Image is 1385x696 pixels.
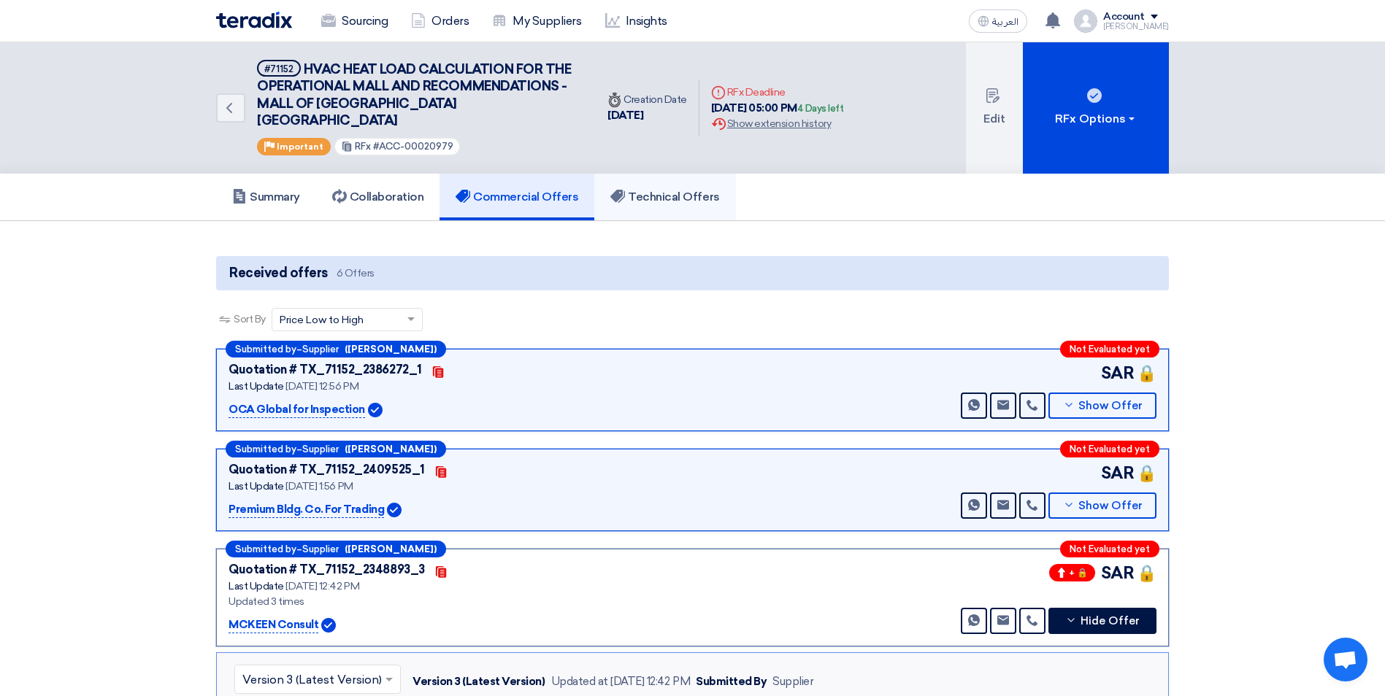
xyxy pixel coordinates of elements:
span: Not Evaluated yet [1070,344,1150,354]
span: HVAC HEAT LOAD CALCULATION FOR THE OPERATIONAL MALL AND RECOMMENDATIONS - MALL OF [GEOGRAPHIC_DAT... [257,61,571,128]
h5: HVAC HEAT LOAD CALCULATION FOR THE OPERATIONAL MALL AND RECOMMENDATIONS - MALL OF ARABIA JEDDAH [257,60,578,130]
b: ([PERSON_NAME]) [345,344,437,354]
img: Teradix logo [216,12,292,28]
span: Hide Offer [1081,616,1140,627]
div: – [226,341,446,357]
b: ([PERSON_NAME]) [345,444,437,454]
span: Submitted by [235,544,296,554]
span: Sort By [234,312,266,327]
div: Version 3 (Latest Version) [413,673,545,690]
span: Not Evaluated yet [1070,444,1150,454]
h5: Collaboration [332,190,424,204]
button: RFx Options [1023,42,1169,174]
a: Sourcing [310,5,399,37]
h5: Technical Offers [610,190,719,204]
div: – [226,541,446,557]
button: Edit [966,42,1023,174]
button: العربية [969,9,1027,33]
div: [DATE] [607,107,687,124]
a: Technical Offers [594,174,735,220]
div: [PERSON_NAME] [1103,23,1169,31]
span: SAR [1101,361,1135,385]
span: #ACC-00020979 [373,141,453,152]
span: Last Update [229,580,284,592]
div: #71152 [264,64,294,74]
div: Creation Date [607,92,687,107]
div: RFx Deadline [711,85,844,100]
span: 🔒 [1137,461,1156,485]
span: SAR [1101,461,1135,485]
div: – [226,441,446,457]
b: ([PERSON_NAME]) [345,544,437,554]
span: Received offers [229,263,328,283]
div: Quotation # TX_71152_2386272_1 [229,361,422,379]
p: OCA Global for Inspection [229,401,365,419]
span: 🔒 [1137,561,1156,585]
div: 4 Days left [797,101,844,116]
img: Verified Account [368,403,383,417]
div: Supplier [772,673,813,690]
span: 🔒 [1137,361,1156,385]
span: + 🔒 [1049,564,1095,581]
span: [DATE] 12:42 PM [285,580,359,592]
span: Submitted by [235,444,296,454]
span: Supplier [302,544,339,554]
span: SAR [1101,561,1135,585]
button: Show Offer [1048,492,1156,519]
button: Hide Offer [1048,608,1156,634]
a: Collaboration [316,174,440,220]
a: Commercial Offers [440,174,594,220]
span: RFx [355,141,371,152]
span: Submitted by [235,344,296,354]
span: Supplier [302,444,339,454]
a: Orders [399,5,480,37]
span: العربية [992,17,1018,27]
div: Account [1103,11,1145,23]
p: MCKEEN Consult [229,616,318,634]
span: Show Offer [1078,500,1143,511]
span: [DATE] 1:56 PM [285,480,353,492]
img: Verified Account [387,503,402,517]
span: Last Update [229,480,284,492]
div: Quotation # TX_71152_2348893_3 [229,561,425,579]
a: Insights [594,5,679,37]
span: Show Offer [1078,401,1143,411]
div: Submitted By [696,673,767,690]
span: Supplier [302,344,339,354]
div: Open chat [1324,638,1367,681]
button: Show Offer [1048,393,1156,419]
h5: Summary [232,190,300,204]
span: Not Evaluated yet [1070,544,1150,554]
div: Updated 3 times [229,594,513,609]
div: Show extension history [711,116,844,131]
span: Last Update [229,380,284,393]
div: Quotation # TX_71152_2409525_1 [229,461,425,479]
div: RFx Options [1055,110,1137,128]
div: [DATE] 05:00 PM [711,100,844,117]
span: 6 Offers [337,266,375,280]
img: profile_test.png [1074,9,1097,33]
a: My Suppliers [480,5,593,37]
a: Summary [216,174,316,220]
img: Verified Account [321,618,336,633]
h5: Commercial Offers [456,190,578,204]
div: Updated at [DATE] 12:42 PM [551,673,691,690]
span: Important [277,142,323,152]
p: Premium Bldg. Co. For Trading [229,501,384,519]
span: Price Low to High [280,312,364,328]
span: [DATE] 12:56 PM [285,380,358,393]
